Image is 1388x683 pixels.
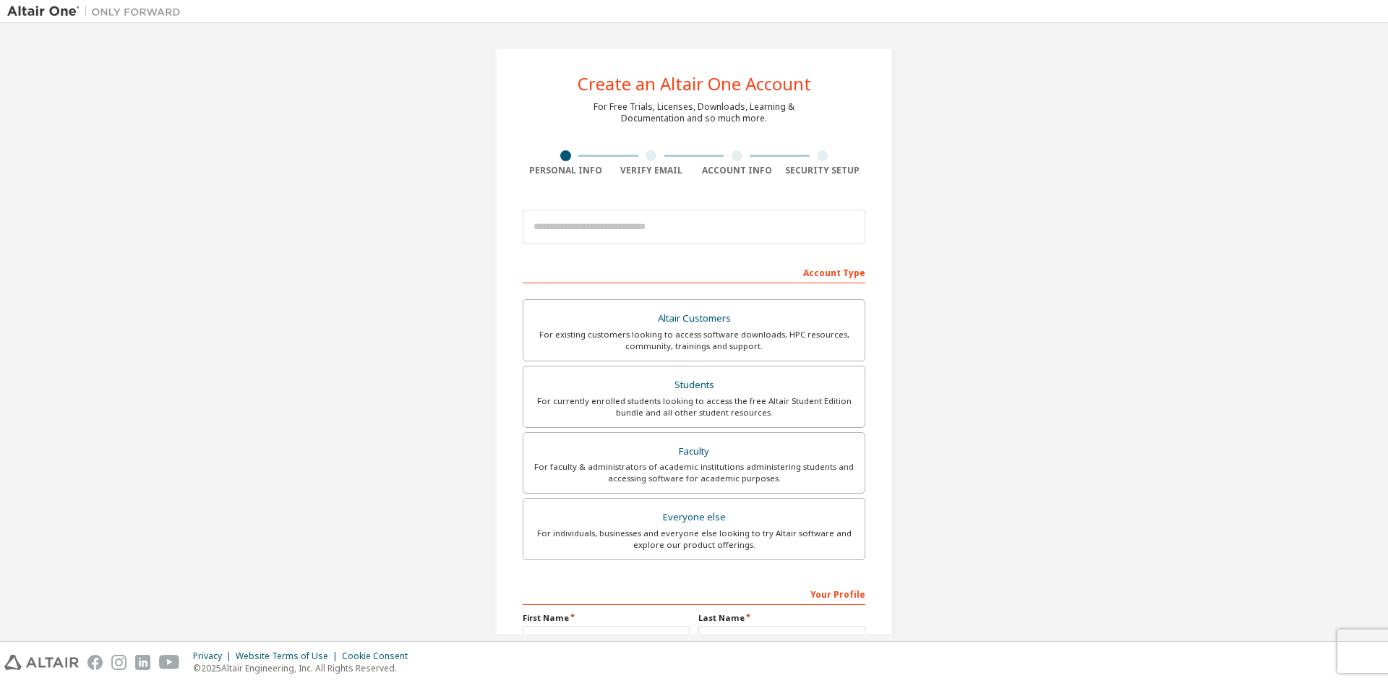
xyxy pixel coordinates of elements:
[698,612,865,624] label: Last Name
[193,650,236,662] div: Privacy
[594,101,794,124] div: For Free Trials, Licenses, Downloads, Learning & Documentation and so much more.
[523,582,865,605] div: Your Profile
[87,655,103,670] img: facebook.svg
[532,395,856,418] div: For currently enrolled students looking to access the free Altair Student Edition bundle and all ...
[532,461,856,484] div: For faculty & administrators of academic institutions administering students and accessing softwa...
[4,655,79,670] img: altair_logo.svg
[532,442,856,462] div: Faculty
[578,75,811,93] div: Create an Altair One Account
[532,309,856,329] div: Altair Customers
[193,662,416,674] p: © 2025 Altair Engineering, Inc. All Rights Reserved.
[609,165,695,176] div: Verify Email
[523,260,865,283] div: Account Type
[135,655,150,670] img: linkedin.svg
[532,507,856,528] div: Everyone else
[159,655,180,670] img: youtube.svg
[532,528,856,551] div: For individuals, businesses and everyone else looking to try Altair software and explore our prod...
[523,165,609,176] div: Personal Info
[342,650,416,662] div: Cookie Consent
[532,375,856,395] div: Students
[532,329,856,352] div: For existing customers looking to access software downloads, HPC resources, community, trainings ...
[780,165,866,176] div: Security Setup
[7,4,188,19] img: Altair One
[111,655,127,670] img: instagram.svg
[523,612,690,624] label: First Name
[694,165,780,176] div: Account Info
[236,650,342,662] div: Website Terms of Use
